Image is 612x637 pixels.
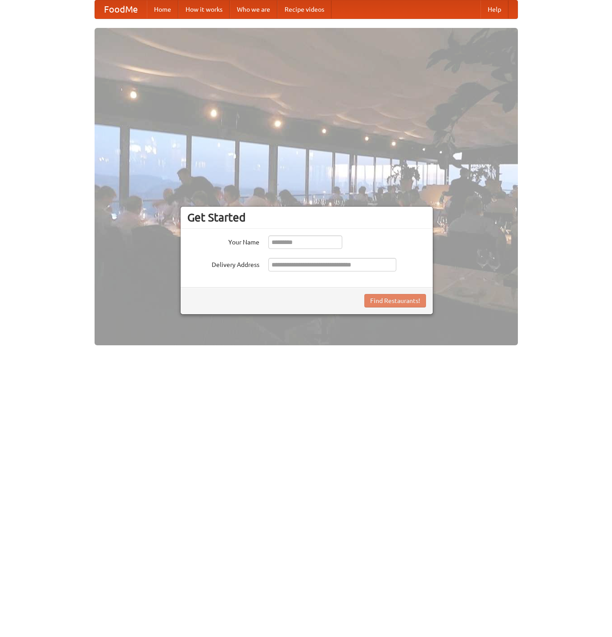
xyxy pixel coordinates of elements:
[481,0,508,18] a: Help
[230,0,277,18] a: Who we are
[147,0,178,18] a: Home
[277,0,331,18] a: Recipe videos
[178,0,230,18] a: How it works
[187,258,259,269] label: Delivery Address
[364,294,426,307] button: Find Restaurants!
[187,211,426,224] h3: Get Started
[95,0,147,18] a: FoodMe
[187,235,259,247] label: Your Name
